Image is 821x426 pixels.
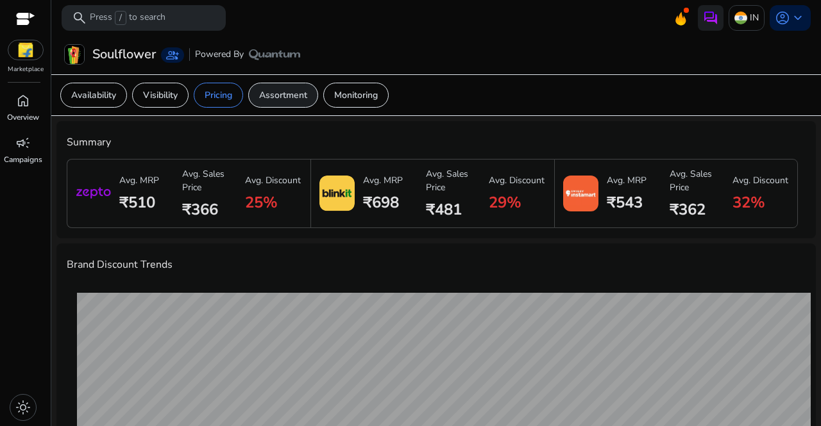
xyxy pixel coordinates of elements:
[195,48,244,61] span: Powered By
[166,49,179,61] span: group_add
[363,174,403,187] p: Avg. MRP
[15,400,31,415] span: light_mode
[732,174,788,187] p: Avg. Discount
[161,47,184,63] a: group_add
[71,88,116,102] p: Availability
[182,199,218,220] p: ₹366
[119,192,155,213] p: ₹510
[732,192,765,213] p: 32%
[182,167,240,194] p: Avg. Sales Price
[775,10,790,26] span: account_circle
[115,11,126,25] span: /
[363,192,399,213] p: ₹698
[245,192,278,213] p: 25%
[119,174,159,187] p: Avg. MRP
[334,88,378,102] p: Monitoring
[67,136,806,149] h4: Summary
[734,12,747,24] img: in.svg
[607,174,647,187] p: Avg. MRP
[489,174,545,187] p: Avg. Discount
[92,47,156,62] h3: Soulflower
[72,10,87,26] span: search
[90,11,165,25] p: Press to search
[15,93,31,108] span: home
[426,167,484,194] p: Avg. Sales Price
[4,154,42,165] p: Campaigns
[259,88,307,102] p: Assortment
[670,167,727,194] p: Avg. Sales Price
[245,174,301,187] p: Avg. Discount
[143,88,178,102] p: Visibility
[67,259,173,271] h4: Brand Discount Trends
[790,10,806,26] span: keyboard_arrow_down
[8,40,43,60] img: flipkart.svg
[489,192,521,213] p: 29%
[205,88,232,102] p: Pricing
[607,192,643,213] p: ₹543
[8,65,44,74] p: Marketplace
[750,6,759,29] p: IN
[670,199,706,220] p: ₹362
[65,45,84,64] img: Soulflower
[426,199,462,220] p: ₹481
[15,135,31,151] span: campaign
[7,111,39,123] p: Overview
